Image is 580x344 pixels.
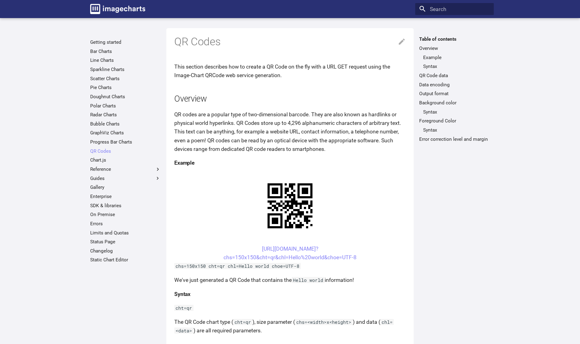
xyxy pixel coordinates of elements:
a: Enterprise [90,193,161,200]
a: Syntax [423,63,490,69]
a: Syntax [423,127,490,133]
a: Foreground Color [419,118,490,124]
a: Polar Charts [90,103,161,109]
a: Sparkline Charts [90,66,161,73]
a: On Premise [90,211,161,218]
a: Bubble Charts [90,121,161,127]
label: Guides [90,175,161,181]
a: Output format [419,91,490,97]
a: Limits and Quotas [90,230,161,236]
code: cht=qr [174,305,194,311]
code: Hello world [292,277,325,283]
p: This section describes how to create a QR Code on the fly with a URL GET request using the Image-... [174,62,406,80]
a: Syntax [423,109,490,115]
a: Scatter Charts [90,76,161,82]
a: Progress Bar Charts [90,139,161,145]
img: logo [90,4,145,14]
nav: Background color [419,109,490,115]
a: Bar Charts [90,48,161,54]
img: chart [257,173,323,239]
nav: Table of contents [415,36,494,142]
a: Changelog [90,248,161,254]
a: Error correction level and margin [419,136,490,142]
a: QR Codes [90,148,161,154]
a: GraphViz Charts [90,130,161,136]
label: Table of contents [415,36,494,42]
a: Background color [419,100,490,106]
code: cht=qr [233,319,253,325]
p: We've just generated a QR Code that contains the information! [174,276,406,284]
code: chs=150x150 cht=qr chl=Hello world choe=UTF-8 [174,263,301,269]
a: Getting started [90,39,161,45]
nav: Foreground Color [419,127,490,133]
a: SDK & libraries [90,203,161,209]
code: chs=<width>x<height> [295,319,353,325]
a: Doughnut Charts [90,94,161,100]
h4: Example [174,159,406,167]
input: Search [415,3,494,15]
h1: QR Codes [174,35,406,49]
h4: Syntax [174,290,406,298]
a: Status Page [90,239,161,245]
nav: Overview [419,54,490,70]
a: Example [423,54,490,61]
a: QR Code data [419,73,490,79]
p: QR codes are a popular type of two-dimensional barcode. They are also known as hardlinks or physi... [174,110,406,153]
a: Errors [90,221,161,227]
a: Static Chart Editor [90,257,161,263]
h2: Overview [174,93,406,105]
a: Chart.js [90,157,161,163]
a: Data encoding [419,82,490,88]
a: Radar Charts [90,112,161,118]
a: Overview [419,45,490,51]
a: Image-Charts documentation [87,1,148,17]
a: Pie Charts [90,84,161,91]
label: Reference [90,166,161,172]
p: The QR Code chart type ( ), size parameter ( ) and data ( ) are all required parameters. [174,318,406,335]
a: Gallery [90,184,161,190]
a: [URL][DOMAIN_NAME]?chs=150x150&cht=qr&chl=Hello%20world&choe=UTF-8 [224,246,356,260]
a: Line Charts [90,57,161,63]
